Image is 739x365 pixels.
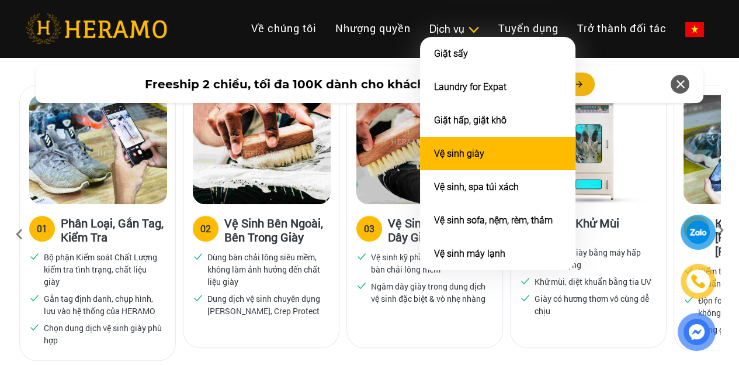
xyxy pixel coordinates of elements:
[371,251,489,276] p: Vệ sinh kỹ phần đế giày bằng bàn chải lông mềm
[489,16,568,41] a: Tuyển dụng
[434,181,519,192] a: Vệ sinh, spa túi xách
[434,48,468,59] a: Giặt sấy
[44,251,162,288] p: Bộ phận Kiểm soát Chất Lượng kiểm tra tình trạng, chất liệu giày
[356,280,367,291] img: checked.svg
[364,222,374,236] div: 03
[356,95,494,204] img: Heramo quy trinh ve sinh de giay day giay
[29,251,40,261] img: checked.svg
[520,276,530,286] img: checked.svg
[37,222,47,236] div: 01
[388,216,493,244] h3: Vệ Sinh Đế Giày, Dây Giày
[690,273,707,290] img: phone-icon
[467,24,480,36] img: subToggleIcon
[568,16,676,41] a: Trở thành đối tác
[535,246,653,271] p: Hong khô giày bằng máy hấp chuyên dụng
[193,292,203,303] img: checked.svg
[520,95,658,204] img: Heramo quy trinh ve sinh hap khu mui giay bang may hap uv
[207,251,325,288] p: Dùng bàn chải lông siêu mềm, không làm ảnh hưởng đến chất liệu giày
[685,22,704,37] img: vn-flag.png
[29,322,40,332] img: checked.svg
[61,216,166,244] h3: Phân Loại, Gắn Tag, Kiểm Tra
[371,280,489,305] p: Ngâm dây giày trong dung dịch vệ sinh đặc biệt & vò nhẹ nhàng
[193,95,331,204] img: Heramo quy trinh ve sinh giay ben ngoai ben trong
[207,292,325,317] p: Dung dịch vệ sinh chuyên dụng [PERSON_NAME], Crep Protect
[520,292,530,303] img: checked.svg
[535,292,653,317] p: Giày có hương thơm vô cùng dễ chịu
[242,16,326,41] a: Về chúng tôi
[26,13,167,44] img: heramo-logo.png
[224,216,329,244] h3: Vệ Sinh Bên Ngoài, Bên Trong Giày
[429,21,480,37] div: Dịch vụ
[434,81,506,92] a: Laundry for Expat
[200,222,211,236] div: 02
[29,95,167,204] img: Heramo quy trinh ve sinh giay phan loai gan tag kiem tra
[193,251,203,261] img: checked.svg
[44,322,162,346] p: Chọn dung dịch vệ sinh giày phù hợp
[44,292,162,317] p: Gắn tag định danh, chụp hình, lưu vào hệ thống của HERAMO
[434,115,506,126] a: Giặt hấp, giặt khô
[29,292,40,303] img: checked.svg
[535,276,651,288] p: Khử mùi, diệt khuẩn bằng tia UV
[682,266,714,298] a: phone-icon
[434,215,553,226] a: Vệ sinh sofa, nệm, rèm, thảm
[434,248,505,259] a: Vệ sinh máy lạnh
[145,75,487,93] span: Freeship 2 chiều, tối đa 100K dành cho khách hàng mới
[356,251,367,261] img: checked.svg
[551,216,619,239] h3: Hấp Khử Mùi
[434,148,484,159] a: Vệ sinh giày
[326,16,420,41] a: Nhượng quyền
